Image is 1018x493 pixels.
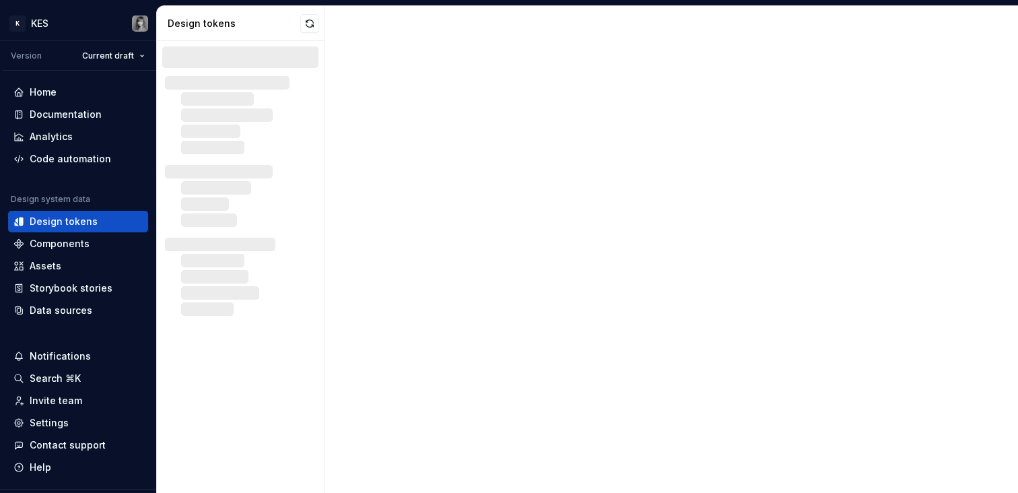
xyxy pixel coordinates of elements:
button: Current draft [76,46,151,65]
a: Storybook stories [8,277,148,299]
div: Assets [30,259,61,273]
a: Analytics [8,126,148,147]
div: Storybook stories [30,282,112,295]
div: Code automation [30,152,111,166]
div: Components [30,237,90,251]
div: Notifications [30,350,91,363]
div: Contact support [30,438,106,452]
div: Help [30,461,51,474]
div: K [9,15,26,32]
a: Documentation [8,104,148,125]
img: Katarzyna Tomżyńska [132,15,148,32]
a: Design tokens [8,211,148,232]
a: Assets [8,255,148,277]
div: Design tokens [168,17,300,30]
a: Home [8,81,148,103]
button: Help [8,457,148,478]
div: Settings [30,416,69,430]
div: Documentation [30,108,102,121]
div: Search ⌘K [30,372,81,385]
div: Invite team [30,394,82,407]
div: KES [31,17,48,30]
span: Current draft [82,51,134,61]
a: Data sources [8,300,148,321]
a: Components [8,233,148,255]
div: Data sources [30,304,92,317]
div: Design tokens [30,215,98,228]
button: Notifications [8,346,148,367]
div: Version [11,51,42,61]
a: Code automation [8,148,148,170]
button: Contact support [8,434,148,456]
div: Design system data [11,194,90,205]
div: Analytics [30,130,73,143]
div: Home [30,86,57,99]
a: Invite team [8,390,148,412]
button: KKESKatarzyna Tomżyńska [3,9,154,38]
a: Settings [8,412,148,434]
button: Search ⌘K [8,368,148,389]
